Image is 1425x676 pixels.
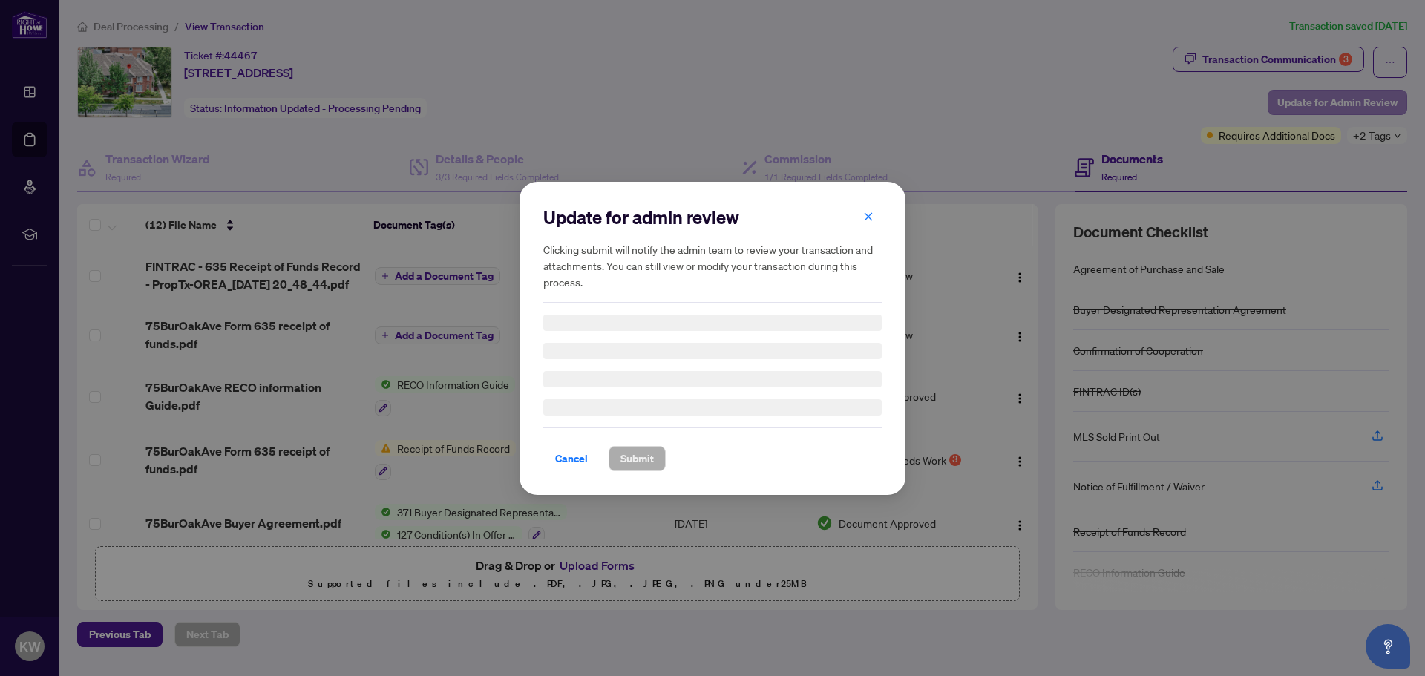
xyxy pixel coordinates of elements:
[863,211,874,221] span: close
[609,446,666,471] button: Submit
[543,206,882,229] h2: Update for admin review
[555,447,588,470] span: Cancel
[543,241,882,290] h5: Clicking submit will notify the admin team to review your transaction and attachments. You can st...
[543,446,600,471] button: Cancel
[1366,624,1410,669] button: Open asap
